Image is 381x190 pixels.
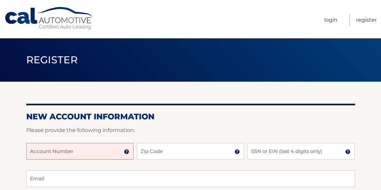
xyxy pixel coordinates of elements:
[137,143,244,160] input: Zip Code
[26,112,355,122] h2: New Account Information
[4,7,94,30] a: Cal Automotive
[356,14,377,26] a: Register
[26,170,355,187] input: Email
[324,14,337,26] a: Login
[247,143,355,160] input: SSN or EIN (last 4 digits only)
[26,126,355,135] p: Please provide the following information.
[345,149,350,154] img: tooltip.svg
[235,149,240,154] img: tooltip.svg
[26,143,134,160] input: Account Number
[124,149,129,154] img: tooltip.svg
[26,54,78,66] span: Register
